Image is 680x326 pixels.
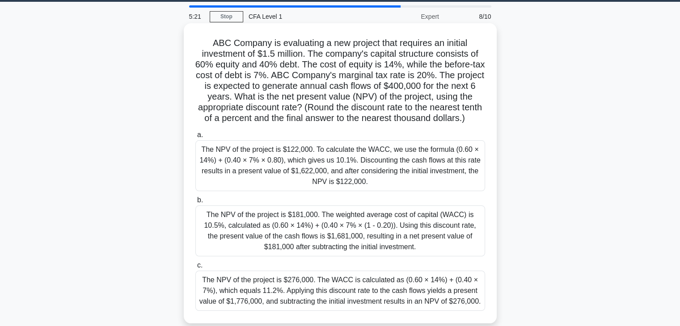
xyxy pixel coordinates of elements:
[195,205,485,256] div: The NPV of the project is $181,000. The weighted average cost of capital (WACC) is 10.5%, calcula...
[195,140,485,191] div: The NPV of the project is $122,000. To calculate the WACC, we use the formula (0.60 × 14%) + (0.4...
[184,8,210,25] div: 5:21
[195,271,485,311] div: The NPV of the project is $276,000. The WACC is calculated as (0.60 × 14%) + (0.40 × 7%), which e...
[366,8,444,25] div: Expert
[243,8,366,25] div: CFA Level 1
[197,196,203,204] span: b.
[197,131,203,138] span: a.
[444,8,497,25] div: 8/10
[210,11,243,22] a: Stop
[197,261,203,269] span: c.
[194,38,486,124] h5: ABC Company is evaluating a new project that requires an initial investment of $1.5 million. The ...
